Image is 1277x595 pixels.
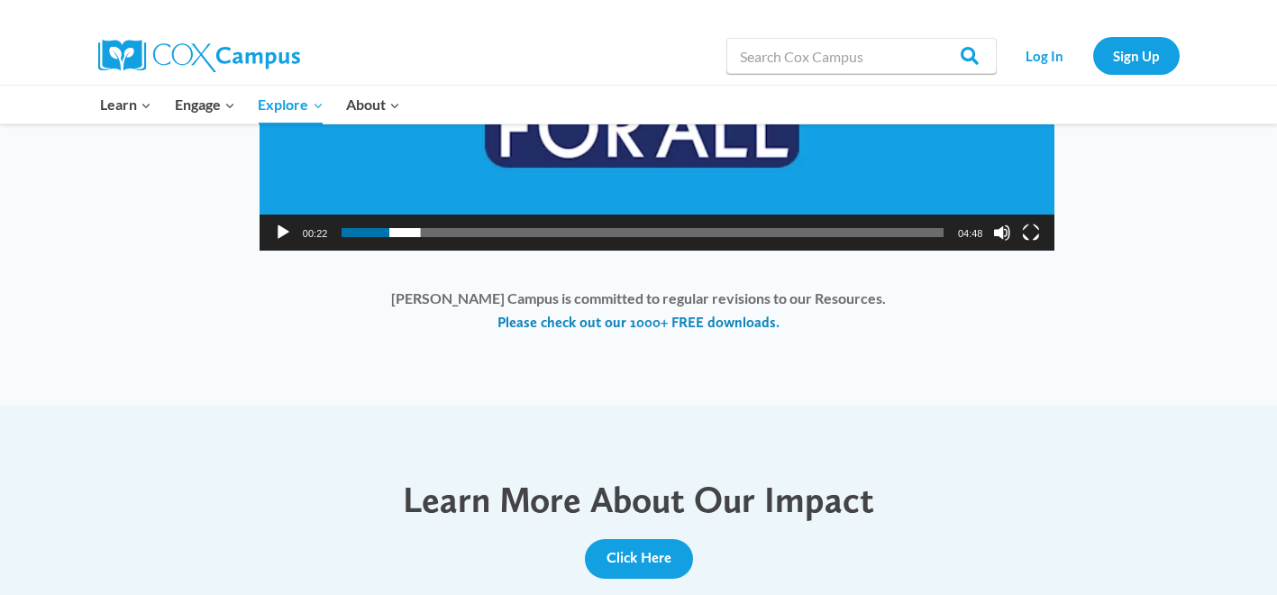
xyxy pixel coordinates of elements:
span: Click Here [607,549,671,566]
img: Cox Campus [98,40,300,72]
a: Learn More About Our Impact [403,478,874,521]
span: 00:22 [303,228,328,239]
button: Fullscreen [1022,224,1040,242]
a: Please check out our 1000+ FREE downloads. [497,313,780,333]
button: Play [274,224,292,242]
a: Log In [1006,37,1084,74]
nav: Secondary Navigation [1006,37,1180,74]
button: Mute [993,224,1011,242]
a: Click Here [585,539,693,579]
button: Child menu of About [334,86,412,124]
button: Child menu of Learn [89,86,164,124]
a: Sign Up [1093,37,1180,74]
nav: Primary Navigation [89,86,412,124]
p: [PERSON_NAME] Campus is committed to regular revisions to our Resources. [36,287,1241,333]
span: Time Slider [342,228,944,237]
button: Child menu of Explore [247,86,335,124]
span: 04:48 [958,228,983,239]
input: Search Cox Campus [726,38,997,74]
button: Child menu of Engage [163,86,247,124]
